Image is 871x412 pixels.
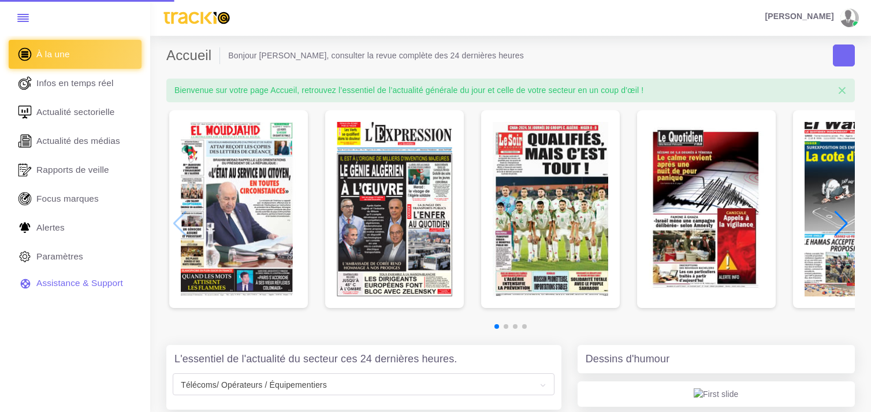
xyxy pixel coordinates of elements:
li: Bonjour [PERSON_NAME], consulter la revue complète des 24 dernières heures [228,50,524,61]
span: Go to slide 4 [522,324,527,329]
span: Assistance & Support [36,277,123,289]
span: Actualité sectorielle [36,106,115,118]
span: Paramètres [36,250,83,263]
img: trackio.svg [158,6,235,29]
img: rapport_1.svg [16,161,33,179]
div: 1 / 7 [169,110,308,308]
a: Rapports de veille [9,155,142,184]
span: Go to slide 3 [513,324,518,329]
a: [PERSON_NAME] avatar [760,9,863,27]
span: Télécoms/ Opérateurs / Équipementiers [173,373,554,395]
img: revue-live.svg [16,75,33,92]
img: revue-sectorielle.svg [16,103,33,121]
div: 3 / 7 [481,110,620,308]
div: Next slide [833,211,849,236]
span: × [837,81,847,99]
div: 4 / 7 [637,110,776,308]
img: parametre.svg [16,248,33,265]
img: First slide [694,388,738,400]
span: [PERSON_NAME] [765,12,834,20]
img: home.svg [16,46,33,63]
img: avatar [840,9,855,27]
span: Go to slide 1 [494,324,499,329]
span: Go to slide 2 [504,324,508,329]
span: Télécoms/ Opérateurs / Équipementiers [176,377,551,393]
a: Focus marques [9,184,142,213]
a: Paramètres [9,242,142,271]
span: À la une [36,48,70,61]
img: focus-marques.svg [16,190,33,207]
img: Alerte.svg [16,219,33,236]
a: À la une [9,40,142,69]
div: 2 / 7 [325,110,464,308]
span: Rapports de veille [36,164,109,176]
div: Bienvenue sur votre page Accueil, retrouvez l’essentiel de l’actualité générale du jour et celle ... [166,79,855,102]
span: Infos en temps réel [36,77,114,90]
span: Focus marques [36,192,99,205]
img: revue-editorielle.svg [16,132,33,150]
h4: Dessins d'humour [586,353,670,366]
a: Alertes [9,213,142,242]
span: Alertes [36,221,65,234]
h4: L'essentiel de l'actualité du secteur ces 24 dernières heures. [174,353,457,366]
button: Close [829,79,855,103]
a: Actualité sectorielle [9,98,142,127]
h2: Accueil [166,47,220,64]
a: Actualité des médias [9,127,142,155]
a: Infos en temps réel [9,69,142,98]
span: Actualité des médias [36,135,120,147]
